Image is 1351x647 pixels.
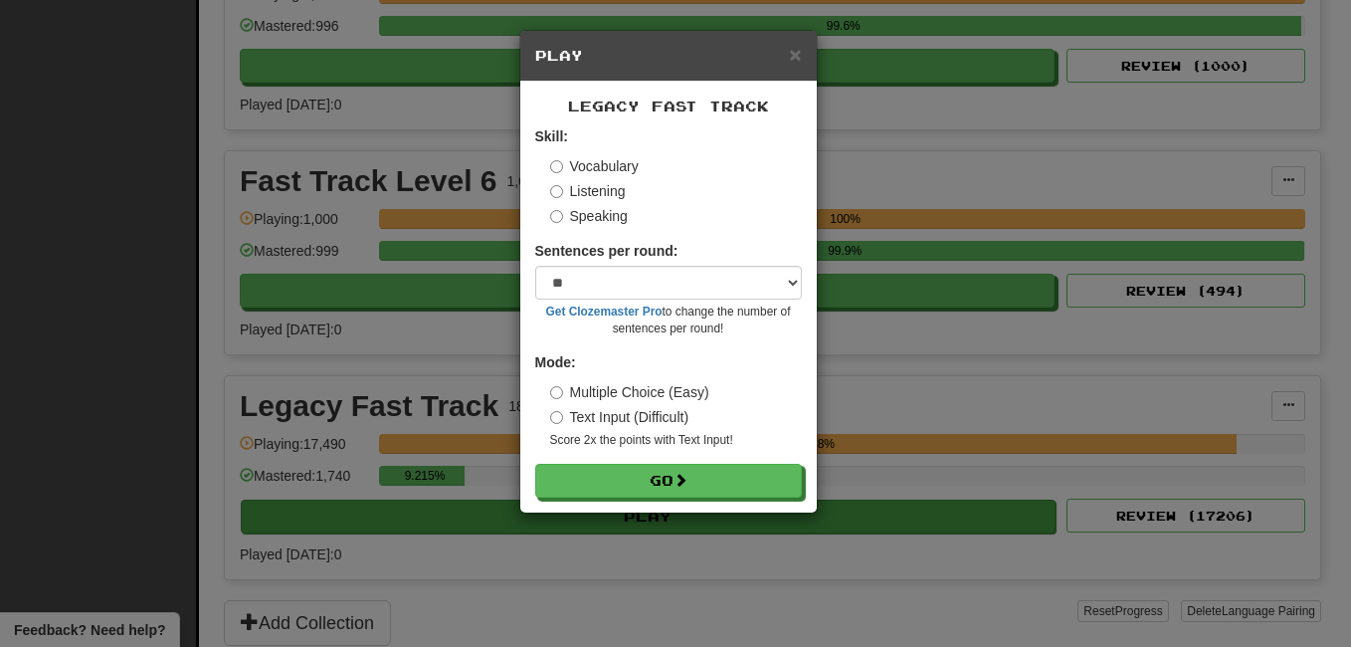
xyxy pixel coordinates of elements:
label: Multiple Choice (Easy) [550,382,709,402]
strong: Skill: [535,128,568,144]
input: Multiple Choice (Easy) [550,386,563,399]
span: Legacy Fast Track [568,98,769,114]
small: Score 2x the points with Text Input ! [550,432,802,449]
button: Go [535,464,802,498]
input: Vocabulary [550,160,563,173]
input: Listening [550,185,563,198]
button: Close [789,44,801,65]
label: Text Input (Difficult) [550,407,689,427]
label: Vocabulary [550,156,639,176]
label: Sentences per round: [535,241,678,261]
h5: Play [535,46,802,66]
input: Speaking [550,210,563,223]
label: Speaking [550,206,628,226]
span: × [789,43,801,66]
label: Listening [550,181,626,201]
small: to change the number of sentences per round! [535,304,802,337]
a: Get Clozemaster Pro [546,305,663,319]
strong: Mode: [535,354,576,370]
input: Text Input (Difficult) [550,411,563,424]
